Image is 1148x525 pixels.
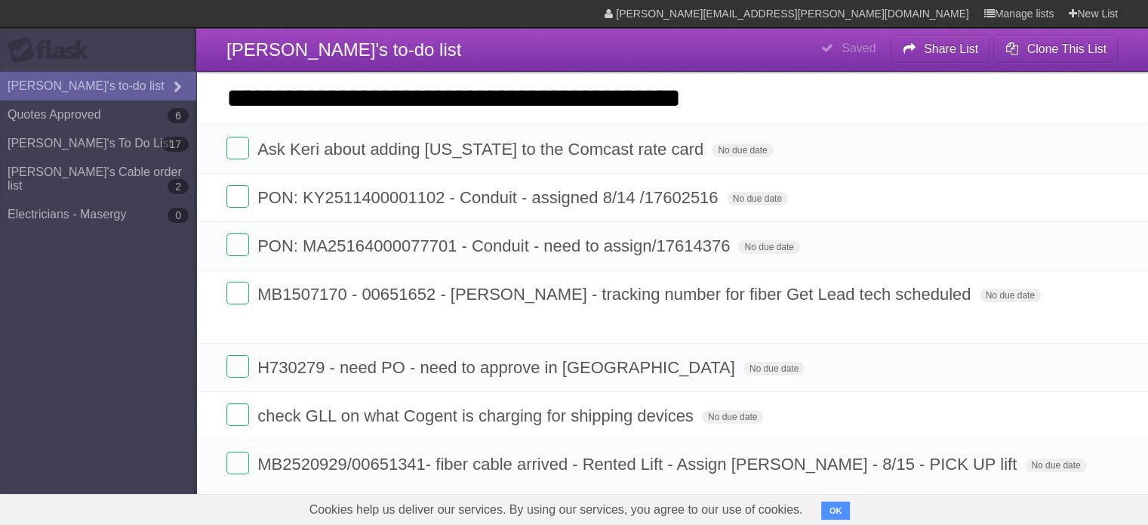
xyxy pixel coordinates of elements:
[168,208,189,223] b: 0
[980,289,1041,302] span: No due date
[257,455,1020,474] span: MB2520929/00651341- fiber cable arrived - Rented Lift - Assign [PERSON_NAME] - 8/15 - PICK UP lift
[8,37,98,64] div: Flask
[891,36,990,63] button: Share List
[226,137,249,159] label: Done
[226,282,249,304] label: Done
[226,452,249,474] label: Done
[226,185,249,208] label: Done
[257,236,734,255] span: PON: MA25164000077701 - Conduit - need to assign/17614376
[993,36,1118,63] button: Clone This List
[226,355,249,378] label: Done
[842,42,876,54] b: Saved
[727,192,788,205] span: No due date
[702,410,763,424] span: No due date
[257,188,722,207] span: PON: KY2511400001102 - Conduit - assigned 8/14 /17602516
[294,495,818,525] span: Cookies help us deliver our services. By using our services, you agree to our use of cookies.
[738,240,799,254] span: No due date
[1026,42,1106,55] b: Clone This List
[162,137,189,152] b: 17
[712,144,773,157] span: No due date
[743,362,805,375] span: No due date
[821,502,851,520] button: OK
[168,108,189,123] b: 6
[226,233,249,256] label: Done
[257,285,974,304] span: MB1507170 - 00651652 - [PERSON_NAME] - tracking number for fiber Get Lead tech scheduled
[1025,459,1086,472] span: No due date
[168,179,189,194] b: 2
[257,358,739,377] span: H730279 - need PO - need to approve in [GEOGRAPHIC_DATA]
[226,39,461,60] span: [PERSON_NAME]'s to-do list
[257,406,697,425] span: check GLL on what Cogent is charging for shipping devices
[226,403,249,426] label: Done
[257,140,707,159] span: Ask Keri about adding [US_STATE] to the Comcast rate card
[924,42,978,55] b: Share List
